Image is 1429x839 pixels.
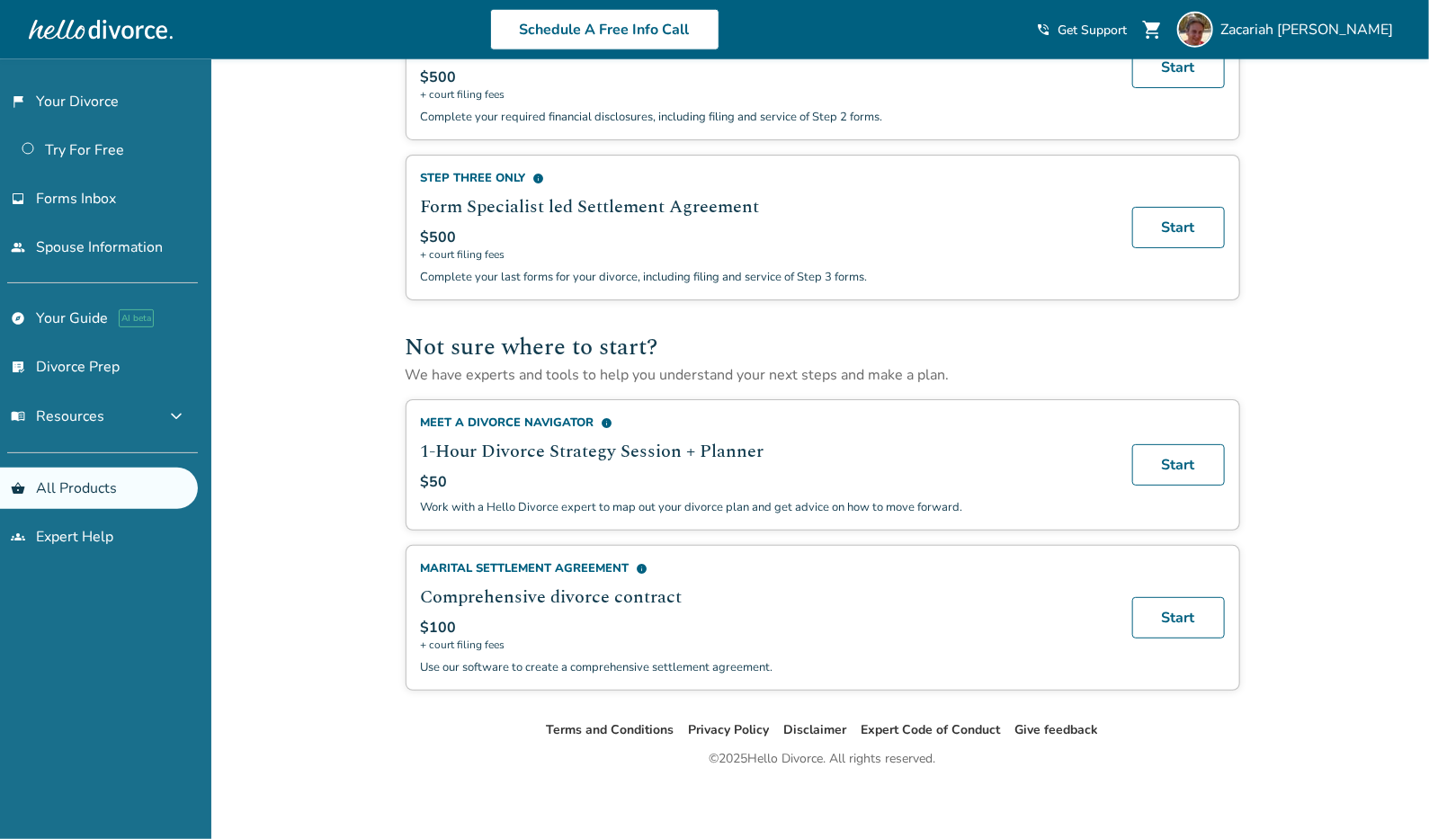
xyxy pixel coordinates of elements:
p: Work with a Hello Divorce expert to map out your divorce plan and get advice on how to move forward. [421,499,1111,515]
span: + court filing fees [421,87,1111,102]
a: Start [1132,444,1225,486]
span: Forms Inbox [36,189,116,209]
span: info [602,417,613,429]
p: Complete your last forms for your divorce, including filing and service of Step 3 forms. [421,269,1111,285]
li: Give feedback [1015,719,1099,741]
a: Start [1132,207,1225,248]
div: © 2025 Hello Divorce. All rights reserved. [710,748,936,770]
span: flag_2 [11,94,25,109]
img: Zac Litton [1177,12,1213,48]
h2: Not sure where to start? [406,329,1240,365]
a: Schedule A Free Info Call [490,9,719,50]
a: Start [1132,47,1225,88]
span: list_alt_check [11,360,25,374]
li: Disclaimer [784,719,847,741]
a: Terms and Conditions [547,721,674,738]
span: AI beta [119,309,154,327]
span: shopping_cart [1141,19,1163,40]
p: Complete your required financial disclosures, including filing and service of Step 2 forms. [421,109,1111,125]
h2: Form Specialist led Settlement Agreement [421,193,1111,220]
span: expand_more [165,406,187,427]
span: menu_book [11,409,25,424]
span: explore [11,311,25,326]
a: Expert Code of Conduct [862,721,1001,738]
div: Meet a Divorce Navigator [421,415,1111,431]
span: inbox [11,192,25,206]
span: + court filing fees [421,638,1111,652]
a: Privacy Policy [689,721,770,738]
a: phone_in_talkGet Support [1036,22,1127,39]
iframe: Chat Widget [1339,753,1429,839]
span: info [637,563,648,575]
span: $500 [421,67,457,87]
a: Start [1132,597,1225,638]
div: Marital Settlement Agreement [421,560,1111,576]
h2: 1-Hour Divorce Strategy Session + Planner [421,438,1111,465]
p: Use our software to create a comprehensive settlement agreement. [421,659,1111,675]
div: Step Three Only [421,170,1111,186]
span: info [533,173,545,184]
p: We have experts and tools to help you understand your next steps and make a plan. [406,365,1240,385]
span: Zacariah [PERSON_NAME] [1220,20,1400,40]
span: $500 [421,228,457,247]
span: + court filing fees [421,247,1111,262]
span: shopping_basket [11,481,25,495]
span: people [11,240,25,254]
span: groups [11,530,25,544]
span: Get Support [1058,22,1127,39]
h2: Comprehensive divorce contract [421,584,1111,611]
span: $50 [421,472,448,492]
span: $100 [421,618,457,638]
span: Resources [11,406,104,426]
span: phone_in_talk [1036,22,1050,37]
